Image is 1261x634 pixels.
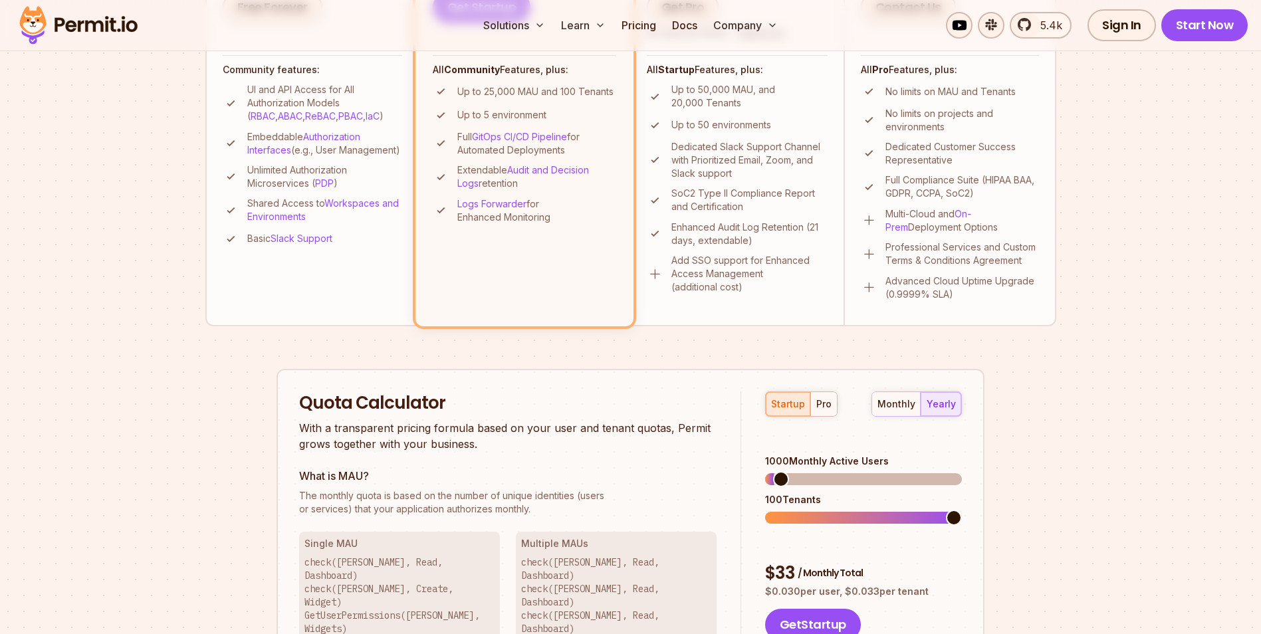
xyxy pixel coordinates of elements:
[433,63,616,76] h4: All Features, plus:
[885,274,1039,301] p: Advanced Cloud Uptime Upgrade (0.9999% SLA)
[885,208,971,233] a: On-Prem
[366,110,380,122] a: IaC
[671,221,828,247] p: Enhanced Audit Log Retention (21 days, extendable)
[457,198,526,209] a: Logs Forwarder
[861,63,1039,76] h4: All Features, plus:
[271,233,332,244] a: Slack Support
[885,173,1039,200] p: Full Compliance Suite (HIPAA BAA, GDPR, CCPA, SoC2)
[616,12,661,39] a: Pricing
[315,177,334,189] a: PDP
[1161,9,1248,41] a: Start Now
[247,83,402,123] p: UI and API Access for All Authorization Models ( , , , , )
[457,164,589,189] a: Audit and Decision Logs
[247,130,402,157] p: Embeddable (e.g., User Management)
[278,110,302,122] a: ABAC
[299,468,717,484] h3: What is MAU?
[521,537,711,550] h3: Multiple MAUs
[765,562,962,585] div: $ 33
[647,63,828,76] h4: All Features, plus:
[251,110,275,122] a: RBAC
[885,107,1039,134] p: No limits on projects and environments
[816,397,832,411] div: pro
[798,566,863,580] span: / Monthly Total
[457,108,546,122] p: Up to 5 environment
[457,163,616,190] p: Extendable retention
[247,197,402,223] p: Shared Access to
[478,12,550,39] button: Solutions
[885,140,1039,167] p: Dedicated Customer Success Representative
[1088,9,1156,41] a: Sign In
[671,118,771,132] p: Up to 50 environments
[247,232,332,245] p: Basic
[671,187,828,213] p: SoC2 Type II Compliance Report and Certification
[247,163,402,190] p: Unlimited Authorization Microservices ( )
[472,131,567,142] a: GitOps CI/CD Pipeline
[338,110,363,122] a: PBAC
[765,493,962,506] div: 100 Tenants
[1010,12,1072,39] a: 5.4k
[299,489,717,502] span: The monthly quota is based on the number of unique identities (users
[457,85,614,98] p: Up to 25,000 MAU and 100 Tenants
[457,197,616,224] p: for Enhanced Monitoring
[299,489,717,516] p: or services) that your application authorizes monthly.
[305,110,336,122] a: ReBAC
[885,207,1039,234] p: Multi-Cloud and Deployment Options
[556,12,611,39] button: Learn
[667,12,703,39] a: Docs
[885,85,1016,98] p: No limits on MAU and Tenants
[223,63,402,76] h4: Community features:
[885,241,1039,267] p: Professional Services and Custom Terms & Conditions Agreement
[247,131,360,156] a: Authorization Interfaces
[444,64,500,75] strong: Community
[658,64,695,75] strong: Startup
[872,64,889,75] strong: Pro
[1032,17,1062,33] span: 5.4k
[671,83,828,110] p: Up to 50,000 MAU, and 20,000 Tenants
[671,254,828,294] p: Add SSO support for Enhanced Access Management (additional cost)
[765,455,962,468] div: 1000 Monthly Active Users
[877,397,915,411] div: monthly
[13,3,144,48] img: Permit logo
[671,140,828,180] p: Dedicated Slack Support Channel with Prioritized Email, Zoom, and Slack support
[765,585,962,598] p: $ 0.030 per user, $ 0.033 per tenant
[457,130,616,157] p: Full for Automated Deployments
[299,391,717,415] h2: Quota Calculator
[708,12,783,39] button: Company
[304,537,495,550] h3: Single MAU
[299,420,717,452] p: With a transparent pricing formula based on your user and tenant quotas, Permit grows together wi...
